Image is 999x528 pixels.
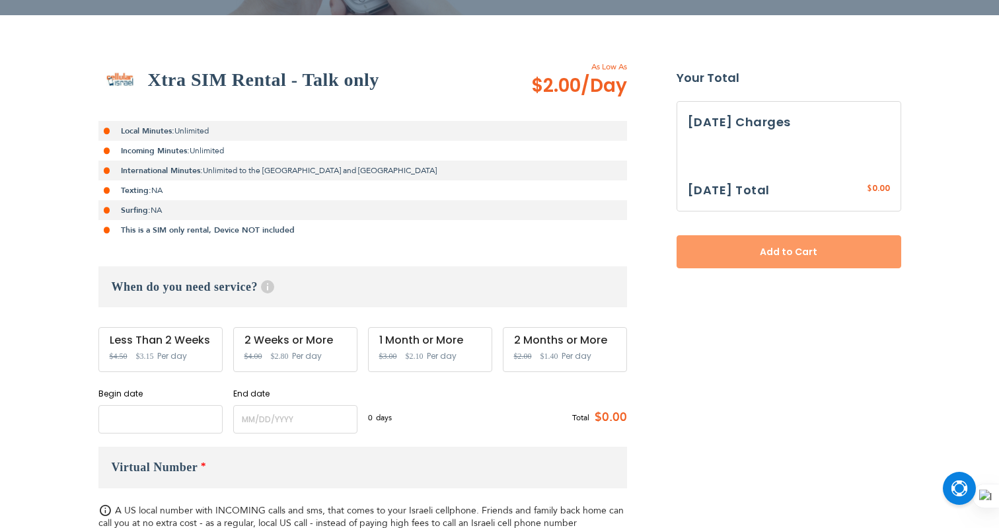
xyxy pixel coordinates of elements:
[514,334,616,346] div: 2 Months or More
[98,161,627,180] li: Unlimited to the [GEOGRAPHIC_DATA] and [GEOGRAPHIC_DATA]
[148,67,379,93] h2: Xtra SIM Rental - Talk only
[98,121,627,141] li: Unlimited
[136,352,154,361] span: $3.15
[110,352,128,361] span: $4.50
[98,388,223,400] label: Begin date
[121,145,190,156] strong: Incoming Minutes:
[368,412,376,424] span: 0
[872,182,890,194] span: 0.00
[540,352,558,361] span: $1.40
[406,352,424,361] span: $2.10
[121,185,151,196] strong: Texting:
[496,61,627,73] span: As Low As
[244,352,262,361] span: $4.00
[677,68,901,88] strong: Your Total
[271,352,289,361] span: $2.80
[572,412,589,424] span: Total
[121,126,174,136] strong: Local Minutes:
[98,405,223,434] input: MM/DD/YYYY
[110,334,211,346] div: Less Than 2 Weeks
[562,350,591,362] span: Per day
[98,141,627,161] li: Unlimited
[98,58,141,101] img: Xtra SIM Rental - Talk only
[98,200,627,220] li: NA
[121,225,295,235] strong: This is a SIM only rental, Device NOT included
[379,334,481,346] div: 1 Month or More
[112,461,198,474] span: Virtual Number
[867,183,872,195] span: $
[589,408,627,428] span: $0.00
[121,205,151,215] strong: Surfing:
[427,350,457,362] span: Per day
[514,352,532,361] span: $2.00
[688,180,770,200] h3: [DATE] Total
[157,350,187,362] span: Per day
[98,180,627,200] li: NA
[531,73,627,99] span: $2.00
[244,334,346,346] div: 2 Weeks or More
[292,350,322,362] span: Per day
[121,165,203,176] strong: International Minutes:
[376,412,392,424] span: days
[98,266,627,307] h3: When do you need service?
[261,280,274,293] span: Help
[233,405,357,434] input: MM/DD/YYYY
[581,73,627,99] span: /Day
[379,352,397,361] span: $3.00
[688,112,890,132] h3: [DATE] Charges
[233,388,357,400] label: End date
